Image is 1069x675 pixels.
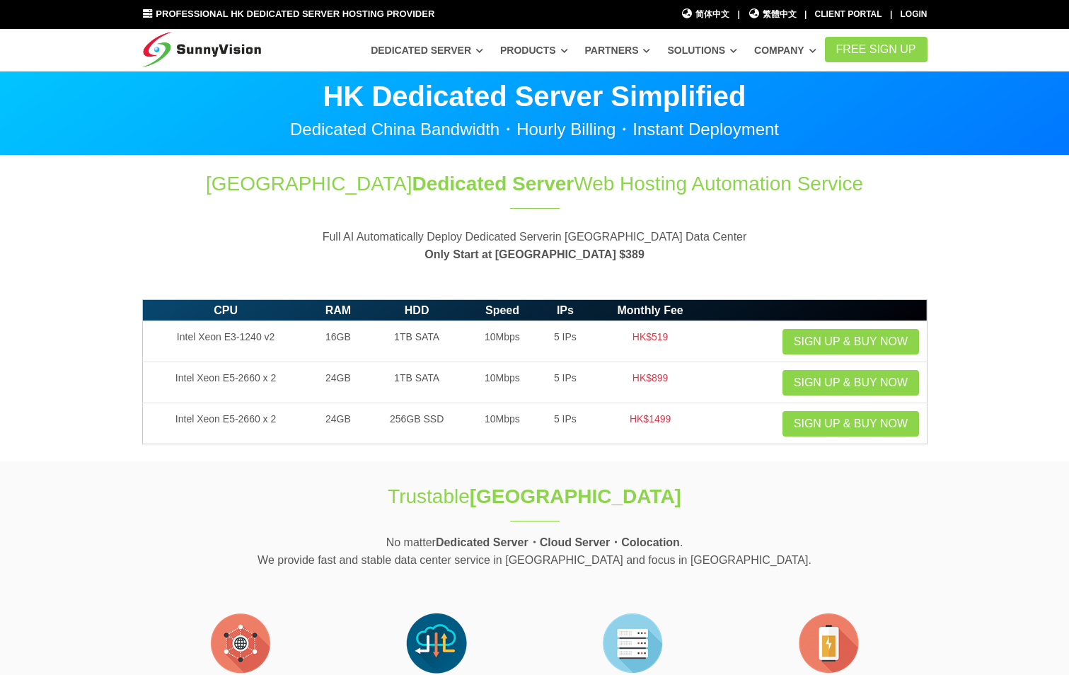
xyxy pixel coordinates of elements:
td: HK$899 [592,362,708,403]
a: Company [754,37,816,63]
th: Speed [466,299,538,321]
th: IPs [538,299,592,321]
td: HK$519 [592,321,708,362]
a: Solutions [667,37,737,63]
a: 简体中文 [681,8,730,21]
td: 1TB SATA [367,321,466,362]
th: CPU [142,299,309,321]
td: HK$1499 [592,403,708,444]
strong: Dedicated Server・Cloud Server・Colocation [436,536,680,548]
li: | [890,8,892,21]
a: Dedicated Server [371,37,483,63]
td: 10Mbps [466,321,538,362]
td: 24GB [309,403,368,444]
span: Dedicated Server [412,173,574,195]
strong: Only Start at [GEOGRAPHIC_DATA] $389 [424,248,645,260]
th: HDD [367,299,466,321]
a: Login [901,9,928,19]
td: Intel Xeon E5-2660 x 2 [142,362,309,403]
td: 10Mbps [466,362,538,403]
a: Products [500,37,568,63]
span: Professional HK Dedicated Server Hosting Provider [156,8,434,19]
td: 24GB [309,362,368,403]
p: Full AI Automatically Deploy Dedicated Serverin [GEOGRAPHIC_DATA] Data Center [142,228,928,264]
li: | [804,8,807,21]
a: 繁體中文 [748,8,797,21]
a: Sign up & Buy Now [782,370,919,396]
td: 16GB [309,321,368,362]
td: 5 IPs [538,321,592,362]
a: Partners [585,37,651,63]
p: No matter . We provide fast and stable data center service in [GEOGRAPHIC_DATA] and focus in [GEO... [142,533,928,570]
strong: [GEOGRAPHIC_DATA] [470,485,681,507]
a: Client Portal [815,9,882,19]
li: | [737,8,739,21]
td: 5 IPs [538,403,592,444]
th: RAM [309,299,368,321]
a: FREE Sign Up [825,37,928,62]
p: HK Dedicated Server Simplified [142,82,928,110]
td: Intel Xeon E5-2660 x 2 [142,403,309,444]
td: 10Mbps [466,403,538,444]
th: Monthly Fee [592,299,708,321]
td: 256GB SSD [367,403,466,444]
td: 1TB SATA [367,362,466,403]
h1: Trustable [299,483,770,510]
p: Dedicated China Bandwidth・Hourly Billing・Instant Deployment [142,121,928,138]
a: Sign up & Buy Now [782,411,919,437]
td: 5 IPs [538,362,592,403]
a: Sign up & Buy Now [782,329,919,354]
td: Intel Xeon E3-1240 v2 [142,321,309,362]
h1: [GEOGRAPHIC_DATA] Web Hosting Automation Service [142,170,928,197]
